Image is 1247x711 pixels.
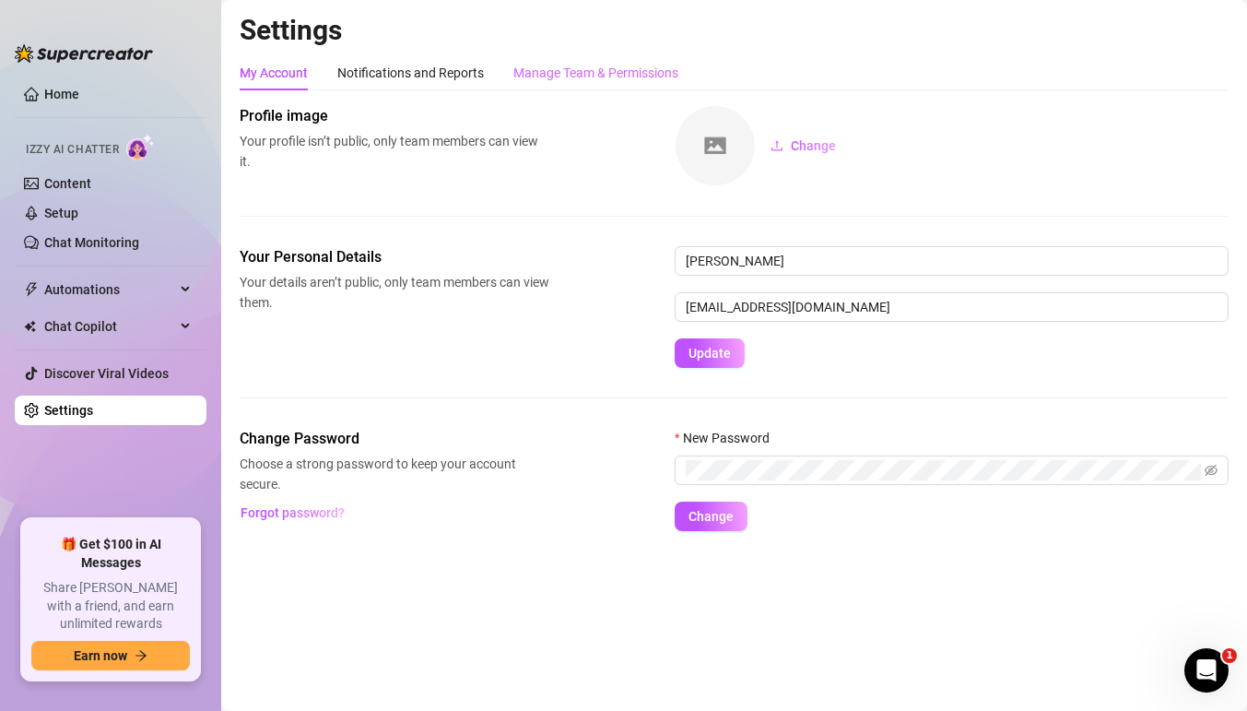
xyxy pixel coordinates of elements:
span: Izzy AI Chatter [26,141,119,159]
button: Change [675,502,747,531]
span: Change [791,138,836,153]
a: Home [44,87,79,101]
span: eye-invisible [1205,464,1218,477]
button: Update [675,338,745,368]
input: Enter new email [675,292,1229,322]
button: Change [756,131,851,160]
img: Chat Copilot [24,320,36,333]
iframe: Intercom live chat [1184,648,1229,693]
span: Your Personal Details [240,246,549,268]
span: Your profile isn’t public, only team members can view it. [240,131,549,172]
span: Forgot password? [241,505,345,520]
span: 1 [1222,648,1237,663]
div: Notifications and Reports [337,63,484,83]
a: Setup [44,206,78,220]
span: upload [771,139,783,152]
button: Earn nowarrow-right [31,641,190,670]
span: Change [688,509,734,524]
a: Settings [44,403,93,418]
input: Enter name [675,246,1229,276]
span: Earn now [74,648,127,663]
span: arrow-right [135,649,147,662]
span: Change Password [240,428,549,450]
img: AI Chatter [126,134,155,160]
span: Update [688,346,731,361]
label: New Password [675,428,782,448]
span: thunderbolt [24,282,39,297]
img: square-placeholder.png [676,106,755,185]
span: 🎁 Get $100 in AI Messages [31,536,190,572]
input: New Password [686,460,1201,480]
span: Automations [44,275,175,304]
button: Forgot password? [240,498,345,527]
span: Profile image [240,105,549,127]
span: Share [PERSON_NAME] with a friend, and earn unlimited rewards [31,579,190,634]
div: Manage Team & Permissions [513,63,678,83]
div: My Account [240,63,308,83]
span: Chat Copilot [44,312,175,341]
a: Content [44,176,91,191]
span: Choose a strong password to keep your account secure. [240,454,549,494]
h2: Settings [240,13,1229,48]
img: logo-BBDzfeDw.svg [15,44,153,63]
a: Chat Monitoring [44,235,139,250]
a: Discover Viral Videos [44,366,169,381]
span: Your details aren’t public, only team members can view them. [240,272,549,313]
